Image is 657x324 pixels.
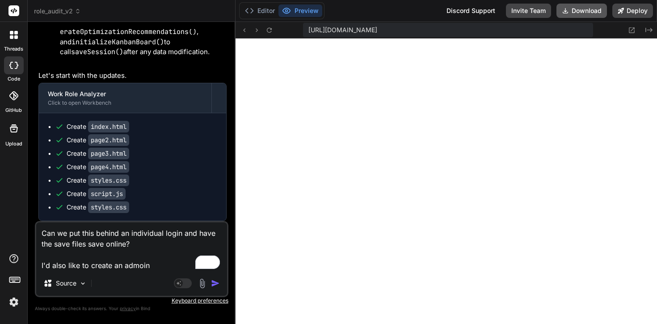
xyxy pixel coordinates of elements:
[6,294,21,310] img: settings
[88,134,129,146] code: page2.html
[241,4,278,17] button: Editor
[8,75,20,83] label: code
[278,4,322,17] button: Preview
[35,304,228,313] p: Always double-check its answers. Your in Bind
[39,83,211,113] button: Work Role AnalyzerClick to open Workbench
[67,162,129,171] div: Create
[308,26,377,34] span: [URL][DOMAIN_NAME]
[60,7,227,57] li: Modify , , , , , and to call after any data modification.
[72,38,164,47] code: initializeKanbanBoard()
[67,136,129,145] div: Create
[48,99,202,107] div: Click to open Workbench
[4,45,23,53] label: threads
[5,107,22,114] label: GitHub
[34,7,81,16] span: role_audit_v2
[88,188,126,200] code: script.js
[38,71,227,81] p: Let's start with the updates.
[67,149,129,158] div: Create
[5,140,22,148] label: Upload
[88,175,129,186] code: styles.css
[120,306,136,311] span: privacy
[88,201,129,213] code: styles.css
[48,90,202,98] div: Work Role Analyzer
[67,122,129,131] div: Create
[35,297,228,304] p: Keyboard preferences
[612,4,653,18] button: Deploy
[67,203,129,212] div: Create
[88,121,129,132] code: index.html
[67,176,129,185] div: Create
[197,278,207,289] img: attachment
[88,161,129,173] code: page4.html
[88,148,129,159] code: page3.html
[211,279,220,288] img: icon
[36,222,227,271] textarea: To enrich screen reader interactions, please activate Accessibility in Grammarly extension settings
[56,279,76,288] p: Source
[71,47,123,56] code: saveSession()
[67,189,126,198] div: Create
[79,280,87,287] img: Pick Models
[556,4,607,18] button: Download
[441,4,501,18] div: Discord Support
[236,38,657,324] iframe: To enrich screen reader interactions, please activate Accessibility in Grammarly extension settings
[506,4,551,18] button: Invite Team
